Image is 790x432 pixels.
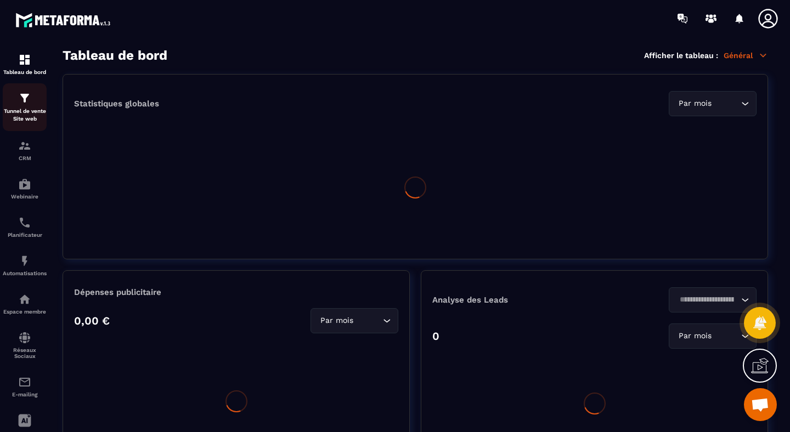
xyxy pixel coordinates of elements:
div: Search for option [669,91,757,116]
p: Tableau de bord [3,69,47,75]
p: Webinaire [3,194,47,200]
a: automationsautomationsEspace membre [3,285,47,323]
p: Dépenses publicitaire [74,287,398,297]
a: automationsautomationsAutomatisations [3,246,47,285]
p: 0 [432,329,439,343]
img: logo [15,10,114,30]
img: automations [18,178,31,191]
img: automations [18,254,31,268]
input: Search for option [676,294,738,306]
p: Planificateur [3,232,47,238]
a: schedulerschedulerPlanificateur [3,208,47,246]
h3: Tableau de bord [63,48,167,63]
img: scheduler [18,216,31,229]
a: emailemailE-mailing [3,367,47,406]
img: formation [18,53,31,66]
a: formationformationTunnel de vente Site web [3,83,47,131]
p: CRM [3,155,47,161]
a: social-networksocial-networkRéseaux Sociaux [3,323,47,367]
img: formation [18,92,31,105]
div: Search for option [311,308,398,333]
div: Search for option [669,287,757,312]
span: Par mois [318,315,356,327]
span: Par mois [676,98,714,110]
a: formationformationTableau de bord [3,45,47,83]
p: Tunnel de vente Site web [3,107,47,123]
p: Automatisations [3,270,47,276]
input: Search for option [356,315,380,327]
img: formation [18,139,31,152]
p: Afficher le tableau : [644,51,718,60]
p: E-mailing [3,391,47,397]
p: Espace membre [3,309,47,315]
span: Par mois [676,330,714,342]
a: formationformationCRM [3,131,47,169]
div: Search for option [669,323,757,349]
a: automationsautomationsWebinaire [3,169,47,208]
input: Search for option [714,330,738,342]
div: Ouvrir le chat [744,388,777,421]
p: Réseaux Sociaux [3,347,47,359]
input: Search for option [714,98,738,110]
img: email [18,376,31,389]
p: 0,00 € [74,314,110,327]
p: Analyse des Leads [432,295,595,305]
p: Général [724,50,768,60]
img: automations [18,293,31,306]
img: social-network [18,331,31,344]
p: Statistiques globales [74,99,159,109]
